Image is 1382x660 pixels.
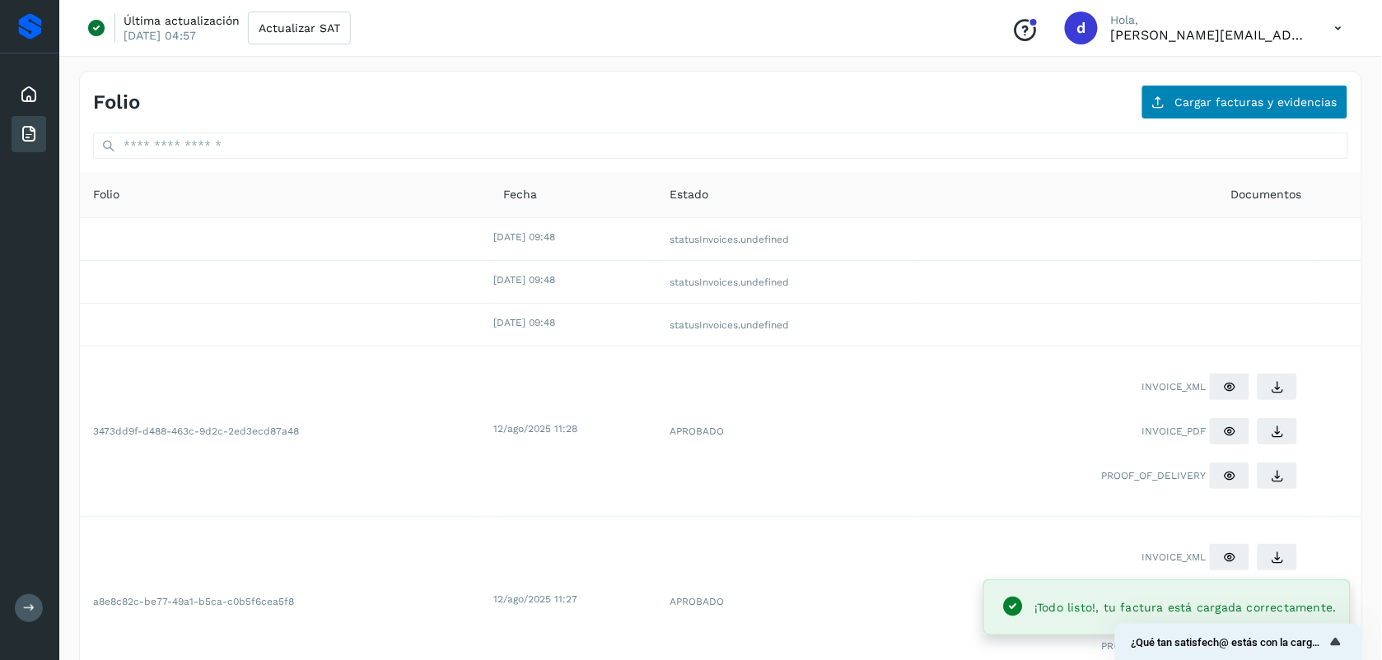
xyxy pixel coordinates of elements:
span: ¿Qué tan satisfech@ estás con la carga de tus facturas? [1132,636,1326,648]
h4: Folio [93,91,140,114]
div: 12/ago/2025 11:28 [494,421,654,436]
button: Mostrar encuesta - ¿Qué tan satisfech@ estás con la carga de tus facturas? [1132,632,1346,652]
div: Inicio [12,77,46,113]
button: Actualizar SAT [248,12,351,44]
td: statusInvoices.undefined [656,261,914,304]
div: [DATE] 09:48 [494,272,654,287]
div: [DATE] 09:48 [494,315,654,330]
span: Actualizar SAT [259,22,340,34]
span: PROOF_OF_DELIVERY [1101,639,1206,653]
div: [DATE] 09:48 [494,230,654,244]
td: statusInvoices.undefined [656,218,914,261]
p: Última actualización [124,13,240,28]
span: Documentos [1230,186,1301,203]
div: Facturas [12,116,46,152]
span: PROOF_OF_DELIVERY [1101,468,1206,483]
div: 12/ago/2025 11:27 [494,592,654,607]
td: 3473dd9f-d488-463c-9d2c-2ed3ecd87a48 [80,346,491,517]
span: ¡Todo listo!, tu factura está cargada correctamente. [1034,601,1337,614]
td: statusInvoices.undefined [656,304,914,346]
span: Cargar facturas y evidencias [1175,96,1338,108]
span: Folio [93,186,119,203]
p: Hola, [1111,13,1309,27]
p: [DATE] 04:57 [124,28,196,43]
td: APROBADO [656,346,914,517]
span: INVOICE_PDF [1142,424,1206,439]
span: Estado [670,186,708,203]
span: Fecha [504,186,538,203]
p: d.alvarez@easyports.io [1111,27,1309,43]
span: INVOICE_XML [1142,379,1206,394]
span: INVOICE_XML [1142,550,1206,565]
button: Cargar facturas y evidencias [1142,85,1348,119]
